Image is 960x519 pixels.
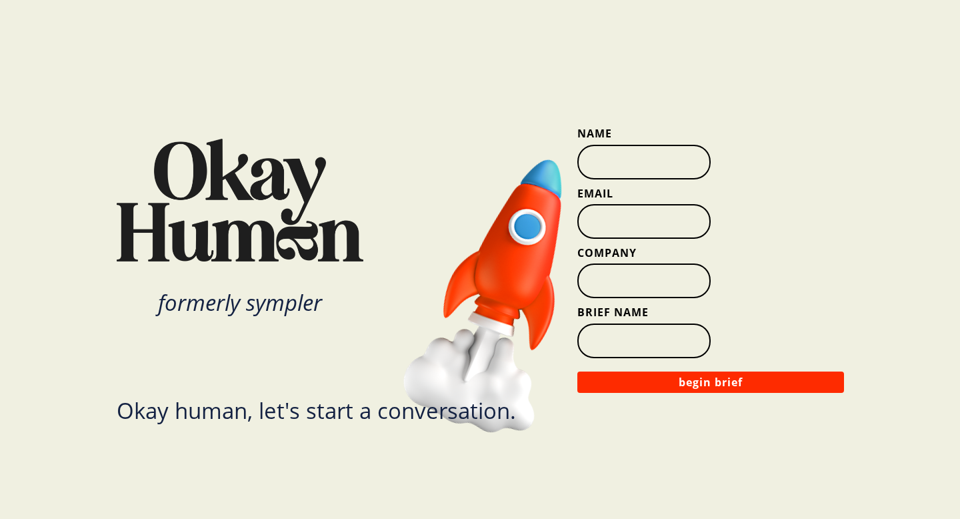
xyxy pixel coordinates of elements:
[577,372,844,393] button: begin brief
[577,186,844,201] label: Email
[117,139,430,314] a: Okay Human Logoformerly sympler
[117,400,516,422] div: Okay human, let's start a conversation.
[577,126,844,141] label: Name
[577,245,844,260] label: Company
[117,292,363,314] div: formerly sympler
[577,305,844,320] label: Brief Name
[392,135,621,450] img: Rocket Ship
[117,139,363,262] img: Okay Human Logo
